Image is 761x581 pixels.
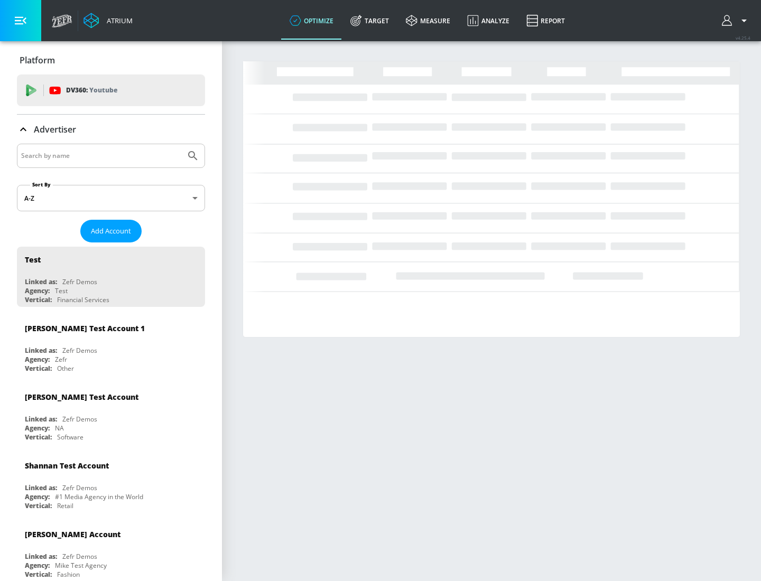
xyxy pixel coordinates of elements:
[57,501,73,510] div: Retail
[17,247,205,307] div: TestLinked as:Zefr DemosAgency:TestVertical:Financial Services
[57,433,83,442] div: Software
[281,2,342,40] a: optimize
[30,181,53,188] label: Sort By
[17,45,205,75] div: Platform
[25,295,52,304] div: Vertical:
[17,315,205,376] div: [PERSON_NAME] Test Account 1Linked as:Zefr DemosAgency:ZefrVertical:Other
[25,501,52,510] div: Vertical:
[25,415,57,424] div: Linked as:
[57,295,109,304] div: Financial Services
[342,2,397,40] a: Target
[17,453,205,513] div: Shannan Test AccountLinked as:Zefr DemosAgency:#1 Media Agency in the WorldVertical:Retail
[25,424,50,433] div: Agency:
[55,286,68,295] div: Test
[83,13,133,29] a: Atrium
[55,355,67,364] div: Zefr
[17,185,205,211] div: A-Z
[91,225,131,237] span: Add Account
[17,115,205,144] div: Advertiser
[17,384,205,444] div: [PERSON_NAME] Test AccountLinked as:Zefr DemosAgency:NAVertical:Software
[25,529,120,539] div: [PERSON_NAME] Account
[62,483,97,492] div: Zefr Demos
[25,392,138,402] div: [PERSON_NAME] Test Account
[25,277,57,286] div: Linked as:
[62,415,97,424] div: Zefr Demos
[25,461,109,471] div: Shannan Test Account
[25,483,57,492] div: Linked as:
[34,124,76,135] p: Advertiser
[25,570,52,579] div: Vertical:
[80,220,142,242] button: Add Account
[25,433,52,442] div: Vertical:
[25,346,57,355] div: Linked as:
[103,16,133,25] div: Atrium
[736,35,750,41] span: v 4.25.4
[21,149,181,163] input: Search by name
[17,74,205,106] div: DV360: Youtube
[57,364,74,373] div: Other
[57,570,80,579] div: Fashion
[25,323,145,333] div: [PERSON_NAME] Test Account 1
[89,85,117,96] p: Youtube
[62,346,97,355] div: Zefr Demos
[62,552,97,561] div: Zefr Demos
[62,277,97,286] div: Zefr Demos
[397,2,459,40] a: measure
[55,424,64,433] div: NA
[459,2,518,40] a: Analyze
[25,355,50,364] div: Agency:
[25,492,50,501] div: Agency:
[25,364,52,373] div: Vertical:
[20,54,55,66] p: Platform
[25,286,50,295] div: Agency:
[25,255,41,265] div: Test
[66,85,117,96] p: DV360:
[25,561,50,570] div: Agency:
[518,2,573,40] a: Report
[55,492,143,501] div: #1 Media Agency in the World
[25,552,57,561] div: Linked as:
[55,561,107,570] div: Mike Test Agency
